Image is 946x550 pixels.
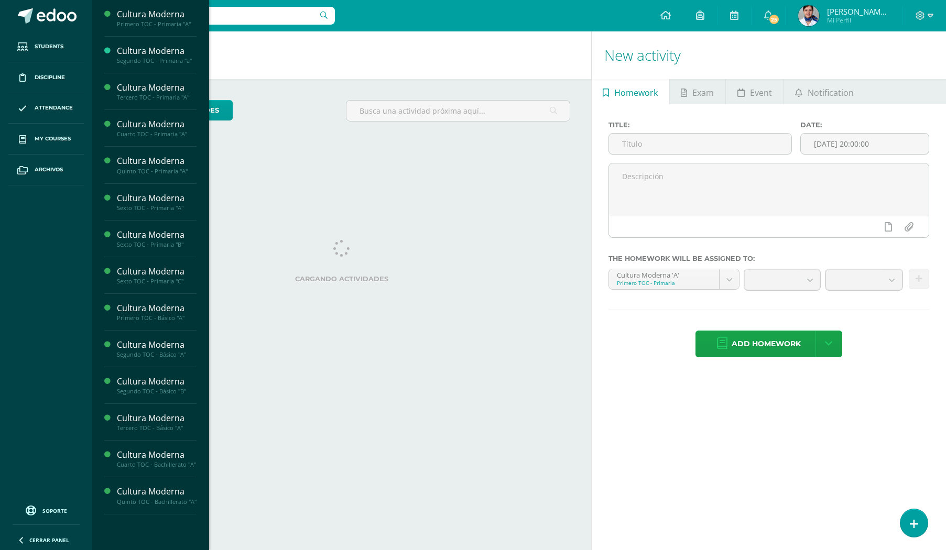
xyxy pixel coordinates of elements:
div: Segundo TOC - Básico "B" [117,388,197,395]
span: 25 [768,14,780,25]
input: Fecha de entrega [801,134,929,154]
a: My courses [8,124,84,155]
span: Attendance [35,104,73,112]
h1: Activities [105,31,579,79]
a: Attendance [8,93,84,124]
a: Cultura ModernaSegundo TOC - Primaria "a" [117,45,197,64]
a: Cultura Moderna 'A'Primero TOC - Primaria [609,269,740,289]
span: Mi Perfil [827,16,890,25]
a: Cultura ModernaSexto TOC - Primaria "A" [117,192,197,212]
a: Discipline [8,62,84,93]
span: Event [750,80,772,105]
label: Date: [800,121,929,129]
div: Cultura Moderna [117,192,197,204]
div: Cultura Moderna [117,82,197,94]
span: My courses [35,135,71,143]
a: Cultura ModernaCuarto TOC - Bachillerato "A" [117,449,197,468]
input: Search a user… [99,7,335,25]
div: Tercero TOC - Primaria "A" [117,94,197,101]
a: Cultura ModernaPrimero TOC - Básico "A" [117,302,197,322]
div: Tercero TOC - Básico "A" [117,424,197,432]
div: Cultura Moderna [117,412,197,424]
label: The homework will be assigned to: [608,255,929,262]
a: Archivos [8,155,84,185]
div: Cultura Moderna [117,45,197,57]
div: Cultura Moderna [117,339,197,351]
div: Cuarto TOC - Primaria "A" [117,130,197,138]
a: Cultura ModernaTercero TOC - Básico "A" [117,412,197,432]
span: Homework [614,80,658,105]
a: Soporte [13,503,80,517]
label: Cargando actividades [113,275,570,283]
h1: New activity [604,31,933,79]
a: Homework [592,79,669,104]
label: Title: [608,121,792,129]
a: Cultura ModernaSexto TOC - Primaria "C" [117,266,197,285]
span: [PERSON_NAME] [PERSON_NAME] [827,6,890,17]
div: Cultura Moderna [117,155,197,167]
input: Busca una actividad próxima aquí... [346,101,570,121]
a: Event [726,79,783,104]
a: Cultura ModernaCuarto TOC - Primaria "A" [117,118,197,138]
div: Cultura Moderna [117,266,197,278]
span: Add homework [732,331,801,357]
div: Primero TOC - Primaria [617,279,712,287]
span: Soporte [42,507,67,514]
div: Primero TOC - Básico "A" [117,314,197,322]
span: Exam [692,80,714,105]
div: Segundo TOC - Primaria "a" [117,57,197,64]
a: Cultura ModernaSegundo TOC - Básico "A" [117,339,197,358]
div: Cultura Moderna [117,376,197,388]
input: Título [609,134,792,154]
div: Primero TOC - Primaria "A" [117,20,197,28]
a: Cultura ModernaSexto TOC - Primaria "B" [117,229,197,248]
div: Cultura Moderna [117,229,197,241]
div: Cultura Moderna [117,8,197,20]
div: Sexto TOC - Primaria "B" [117,241,197,248]
div: Quinto TOC - Primaria "A" [117,168,197,175]
a: Cultura ModernaQuinto TOC - Bachillerato "A" [117,486,197,505]
span: Notification [808,80,854,105]
span: Discipline [35,73,65,82]
a: Cultura ModernaQuinto TOC - Primaria "A" [117,155,197,174]
div: Cultura Moderna [117,118,197,130]
a: Cultura ModernaPrimero TOC - Primaria "A" [117,8,197,28]
div: Cultura Moderna [117,449,197,461]
div: Quinto TOC - Bachillerato "A" [117,498,197,505]
div: Cuarto TOC - Bachillerato "A" [117,461,197,468]
a: Cultura ModernaTercero TOC - Primaria "A" [117,82,197,101]
a: Students [8,31,84,62]
div: Cultura Moderna [117,486,197,498]
span: Cerrar panel [29,536,69,544]
span: Students [35,42,63,51]
div: Sexto TOC - Primaria "A" [117,204,197,212]
div: Cultura Moderna [117,302,197,314]
div: Segundo TOC - Básico "A" [117,351,197,358]
span: Archivos [35,166,63,174]
img: 1792bf0c86e4e08ac94418cc7cb908c7.png [798,5,819,26]
a: Notification [784,79,865,104]
a: Cultura ModernaSegundo TOC - Básico "B" [117,376,197,395]
a: Exam [670,79,725,104]
div: Sexto TOC - Primaria "C" [117,278,197,285]
div: Cultura Moderna 'A' [617,269,712,279]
